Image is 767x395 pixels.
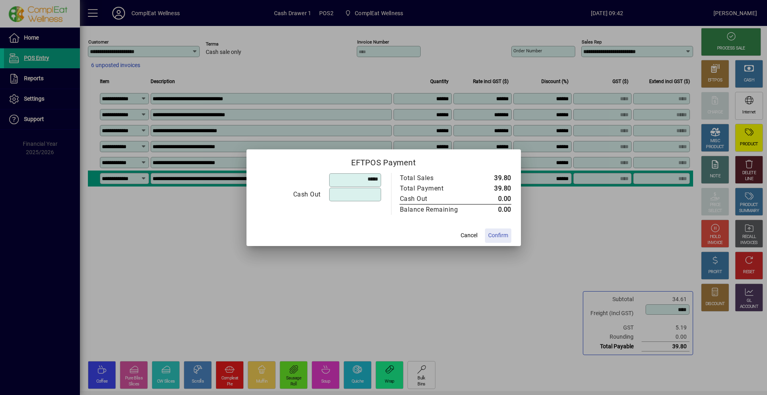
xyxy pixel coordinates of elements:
span: Confirm [488,231,508,240]
div: Cash Out [256,190,321,199]
h2: EFTPOS Payment [246,149,521,173]
td: 39.80 [475,183,511,194]
button: Cancel [456,228,482,243]
td: Total Sales [399,173,475,183]
td: 39.80 [475,173,511,183]
button: Confirm [485,228,511,243]
td: 0.00 [475,194,511,204]
div: Cash Out [400,194,467,204]
div: Balance Remaining [400,205,467,214]
span: Cancel [461,231,477,240]
td: 0.00 [475,204,511,215]
td: Total Payment [399,183,475,194]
